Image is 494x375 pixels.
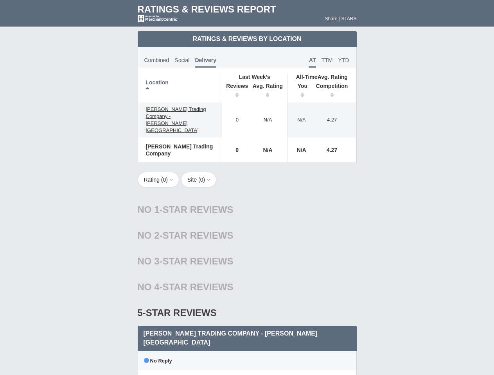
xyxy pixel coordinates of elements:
[163,177,166,183] span: 0
[338,57,349,63] span: YTD
[309,57,316,68] span: AT
[144,57,169,63] span: Combined
[138,73,222,102] th: Location: activate to sort column descending
[200,177,203,183] span: 0
[248,80,287,102] th: Avg. Rating: activate to sort column ascending
[142,105,218,135] a: [PERSON_NAME] Trading Company - [PERSON_NAME][GEOGRAPHIC_DATA]
[146,143,213,157] span: [PERSON_NAME] Trading Company
[248,137,287,162] td: N/A
[138,172,180,187] button: Rating (0)
[312,102,356,137] td: 4.27
[181,172,216,187] button: Site (0)
[341,16,356,21] a: STARS
[142,142,218,158] a: [PERSON_NAME] Trading Company
[248,102,287,137] td: N/A
[222,137,248,162] td: 0
[138,15,178,23] img: mc-powered-by-logo-white-103.png
[174,57,189,63] span: Social
[222,102,248,137] td: 0
[138,197,357,223] div: No 1-Star Reviews
[138,300,357,326] div: 5-Star Reviews
[222,73,287,80] th: Last Week's
[138,31,357,47] td: Ratings & Reviews by Location
[144,330,318,346] span: [PERSON_NAME] Trading Company - [PERSON_NAME][GEOGRAPHIC_DATA]
[195,57,216,68] span: Delivery
[138,274,357,300] div: No 4-Star Reviews
[287,137,312,162] td: N/A
[339,16,340,21] span: |
[138,248,357,274] div: No 3-Star Reviews
[312,80,356,102] th: Competition: activate to sort column ascending
[312,137,356,162] td: 4.27
[144,358,172,364] span: No Reply
[296,74,318,80] span: All-Time
[322,57,333,63] span: TTM
[325,16,338,21] a: Share
[138,223,357,248] div: No 2-Star Reviews
[287,73,356,80] th: Avg. Rating
[146,106,206,133] span: [PERSON_NAME] Trading Company - [PERSON_NAME][GEOGRAPHIC_DATA]
[287,102,312,137] td: N/A
[287,80,312,102] th: You: activate to sort column ascending
[222,80,248,102] th: Reviews: activate to sort column ascending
